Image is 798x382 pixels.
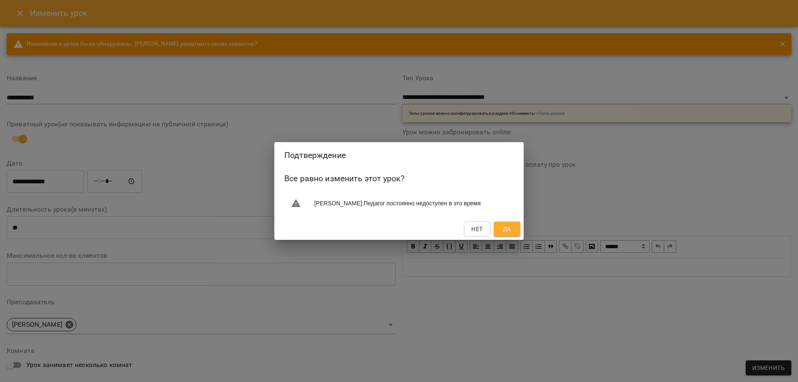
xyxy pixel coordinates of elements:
[471,224,483,234] span: Нет
[284,149,514,162] h2: Подтверждение
[284,195,514,212] li: [PERSON_NAME] : Педагог постоянно недоступен в это время
[464,222,490,237] button: Нет
[494,222,520,237] button: Да
[503,224,511,234] span: Да
[284,172,514,185] h6: Все равно изменить этот урок?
